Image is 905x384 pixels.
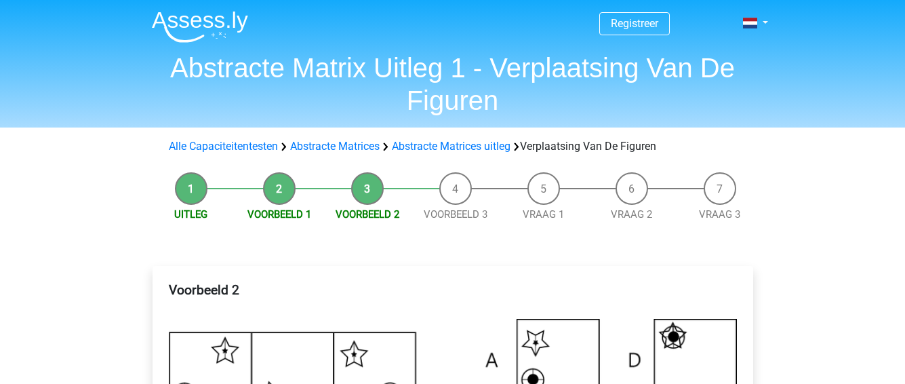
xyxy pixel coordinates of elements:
b: Voorbeeld 2 [169,282,239,298]
a: Vraag 1 [523,208,564,220]
a: Abstracte Matrices uitleg [392,140,510,153]
a: Vraag 3 [699,208,740,220]
a: Uitleg [174,208,207,220]
a: Voorbeeld 3 [424,208,487,220]
img: Assessly [152,11,248,43]
div: Verplaatsing Van De Figuren [163,138,742,155]
a: Vraag 2 [611,208,652,220]
a: Alle Capaciteitentesten [169,140,278,153]
a: Registreer [611,17,658,30]
a: Voorbeeld 1 [247,208,311,220]
h1: Abstracte Matrix Uitleg 1 - Verplaatsing Van De Figuren [141,52,765,117]
a: Voorbeeld 2 [336,208,399,220]
a: Abstracte Matrices [290,140,380,153]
